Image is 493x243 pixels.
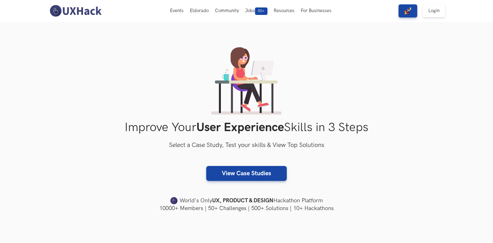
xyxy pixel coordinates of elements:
[423,4,445,17] a: Login
[255,7,267,15] span: 50+
[211,47,282,115] img: lady working on laptop
[212,196,273,205] strong: UX, PRODUCT & DESIGN
[170,197,178,205] img: uxhack-favicon-image.png
[48,196,445,205] h4: World's Only Hackathon Platform
[48,140,445,150] h3: Select a Case Study, Test your skills & View Top Solutions
[48,4,103,17] img: UXHack-logo.png
[48,120,445,135] h1: Improve Your Skills in 3 Steps
[196,120,284,135] strong: User Experience
[206,166,287,181] a: View Case Studies
[48,204,445,212] h4: 10000+ Members | 50+ Challenges | 500+ Solutions | 10+ Hackathons
[404,7,412,15] img: rocket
